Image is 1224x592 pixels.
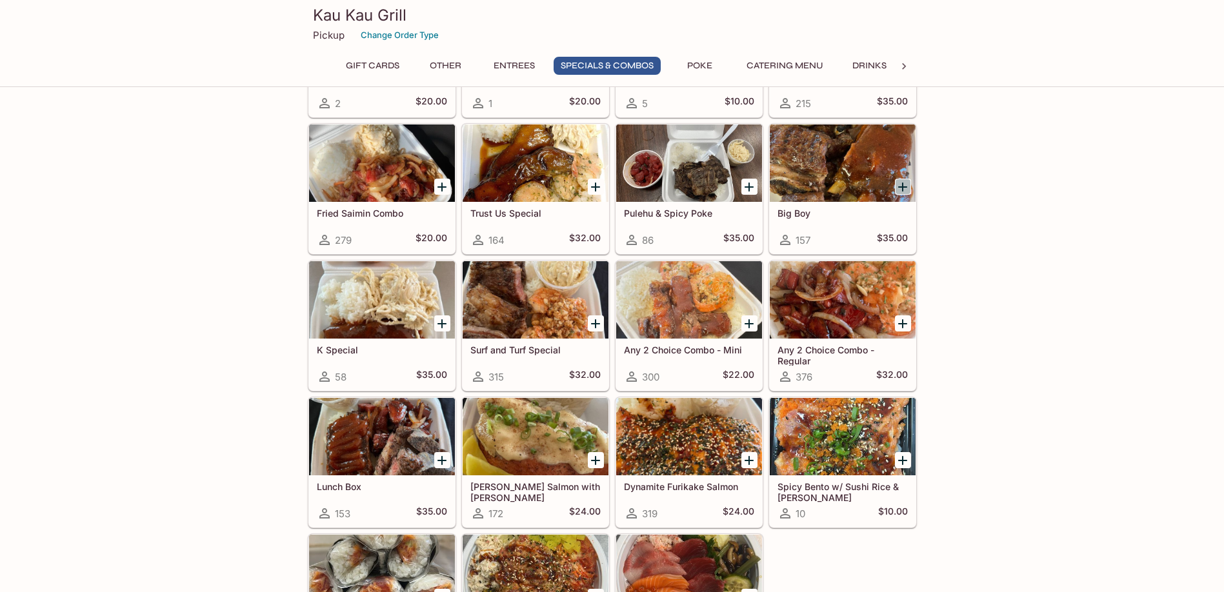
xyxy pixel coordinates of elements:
span: 215 [796,97,811,110]
span: 279 [335,234,352,246]
a: Surf and Turf Special315$32.00 [462,261,609,391]
h5: [PERSON_NAME] Salmon with [PERSON_NAME] [470,481,601,502]
div: Ora King Salmon with Aburi Garlic Mayo [463,398,608,475]
div: Surf and Turf Special [463,261,608,339]
h5: K Special [317,344,447,355]
h3: Kau Kau Grill [313,5,912,25]
p: Pickup [313,29,345,41]
a: Pulehu & Spicy Poke86$35.00 [616,124,763,254]
span: 58 [335,371,346,383]
span: 157 [796,234,810,246]
h5: $35.00 [416,369,447,384]
div: K Special [309,261,455,339]
span: 153 [335,508,350,520]
button: Add Surf and Turf Special [588,315,604,331]
div: Dynamite Furikake Salmon [616,398,762,475]
h5: $20.00 [569,95,601,111]
a: Big Boy157$35.00 [769,124,916,254]
a: K Special58$35.00 [308,261,456,391]
span: 2 [335,97,341,110]
div: Lunch Box [309,398,455,475]
h5: Big Boy [778,208,908,219]
button: Add K Special [434,315,450,331]
span: 1 [488,97,492,110]
a: Fried Saimin Combo279$20.00 [308,124,456,254]
h5: $35.00 [877,232,908,248]
h5: $35.00 [877,95,908,111]
h5: Spicy Bento w/ Sushi Rice & [PERSON_NAME] [778,481,908,502]
button: Add Any 2 Choice Combo - Mini [741,315,757,331]
a: Any 2 Choice Combo - Regular376$32.00 [769,261,916,391]
button: Add Any 2 Choice Combo - Regular [895,315,911,331]
span: 10 [796,508,805,520]
span: 376 [796,371,812,383]
span: 319 [642,508,657,520]
button: Other [417,57,475,75]
h5: $10.00 [878,506,908,521]
span: 86 [642,234,654,246]
h5: $10.00 [725,95,754,111]
span: 5 [642,97,648,110]
button: Add Spicy Bento w/ Sushi Rice & Nori [895,452,911,468]
span: 164 [488,234,505,246]
h5: $24.00 [569,506,601,521]
h5: Any 2 Choice Combo - Mini [624,344,754,355]
button: Add Pulehu & Spicy Poke [741,179,757,195]
h5: Fried Saimin Combo [317,208,447,219]
button: Add Lunch Box [434,452,450,468]
h5: Pulehu & Spicy Poke [624,208,754,219]
button: Change Order Type [355,25,445,45]
span: 300 [642,371,659,383]
a: Any 2 Choice Combo - Mini300$22.00 [616,261,763,391]
h5: $35.00 [416,506,447,521]
h5: Lunch Box [317,481,447,492]
div: Big Boy [770,124,916,202]
button: Drinks [841,57,899,75]
h5: $20.00 [416,95,447,111]
button: Add Big Boy [895,179,911,195]
span: 315 [488,371,504,383]
button: Gift Cards [339,57,406,75]
div: Any 2 Choice Combo - Regular [770,261,916,339]
button: Add Fried Saimin Combo [434,179,450,195]
h5: $20.00 [416,232,447,248]
h5: Trust Us Special [470,208,601,219]
h5: Any 2 Choice Combo - Regular [778,344,908,366]
button: Entrees [485,57,543,75]
h5: Dynamite Furikake Salmon [624,481,754,492]
a: Lunch Box153$35.00 [308,397,456,528]
h5: $22.00 [723,369,754,384]
button: Specials & Combos [554,57,661,75]
button: Poke [671,57,729,75]
span: 172 [488,508,503,520]
h5: $24.00 [723,506,754,521]
h5: Surf and Turf Special [470,344,601,355]
a: [PERSON_NAME] Salmon with [PERSON_NAME]172$24.00 [462,397,609,528]
div: Trust Us Special [463,124,608,202]
a: Trust Us Special164$32.00 [462,124,609,254]
button: Add Dynamite Furikake Salmon [741,452,757,468]
div: Spicy Bento w/ Sushi Rice & Nori [770,398,916,475]
div: Fried Saimin Combo [309,124,455,202]
a: Dynamite Furikake Salmon319$24.00 [616,397,763,528]
h5: $32.00 [569,232,601,248]
h5: $32.00 [569,369,601,384]
h5: $32.00 [876,369,908,384]
button: Catering Menu [739,57,830,75]
button: Add Trust Us Special [588,179,604,195]
div: Any 2 Choice Combo - Mini [616,261,762,339]
button: Add Ora King Salmon with Aburi Garlic Mayo [588,452,604,468]
div: Pulehu & Spicy Poke [616,124,762,202]
a: Spicy Bento w/ Sushi Rice & [PERSON_NAME]10$10.00 [769,397,916,528]
h5: $35.00 [723,232,754,248]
